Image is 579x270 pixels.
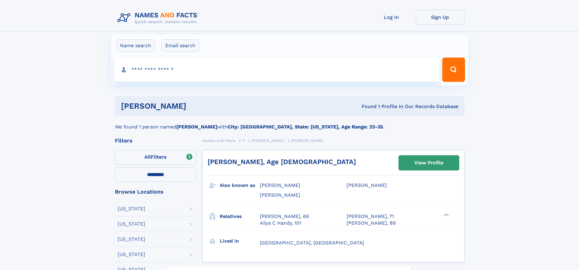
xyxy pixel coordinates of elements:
span: [PERSON_NAME] [291,139,324,143]
input: search input [114,58,440,82]
a: [PERSON_NAME], 71 [346,213,394,220]
a: [PERSON_NAME], 66 [260,213,309,220]
a: [PERSON_NAME] [252,137,284,144]
span: All [144,154,151,160]
a: View Profile [399,156,459,170]
div: We found 1 person named with . [115,116,464,131]
a: Sign Up [416,10,464,25]
h3: Lived in [220,236,260,246]
b: City: [GEOGRAPHIC_DATA], State: [US_STATE], Age Range: 25-35 [228,124,383,130]
button: Search Button [442,58,465,82]
a: Log In [367,10,416,25]
div: ❯ [442,213,449,217]
div: Browse Locations [115,189,196,195]
span: [GEOGRAPHIC_DATA], [GEOGRAPHIC_DATA] [260,240,364,246]
label: Name search [116,39,155,52]
div: [US_STATE] [118,206,145,211]
h3: Also known as [220,180,260,191]
h1: [PERSON_NAME] [121,102,274,110]
span: [PERSON_NAME] [346,182,387,188]
a: Ailys C Handy, 101 [260,220,301,226]
b: [PERSON_NAME] [176,124,217,130]
span: [PERSON_NAME] [260,182,300,188]
a: T [243,137,245,144]
a: [PERSON_NAME], 89 [346,220,396,226]
span: [PERSON_NAME] [252,139,284,143]
label: Email search [161,39,199,52]
span: T [243,139,245,143]
span: [PERSON_NAME] [260,192,300,198]
div: Filters [115,138,196,143]
img: Logo Names and Facts [115,10,202,26]
label: Filters [115,150,196,165]
div: [US_STATE] [118,237,145,242]
a: [PERSON_NAME], Age [DEMOGRAPHIC_DATA] [208,158,356,166]
div: View Profile [414,156,443,170]
div: Found 1 Profile In Our Records Database [274,103,458,110]
div: [US_STATE] [118,222,145,226]
div: [US_STATE] [118,252,145,257]
a: Names and Facts [202,137,236,144]
h3: Relatives [220,211,260,222]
